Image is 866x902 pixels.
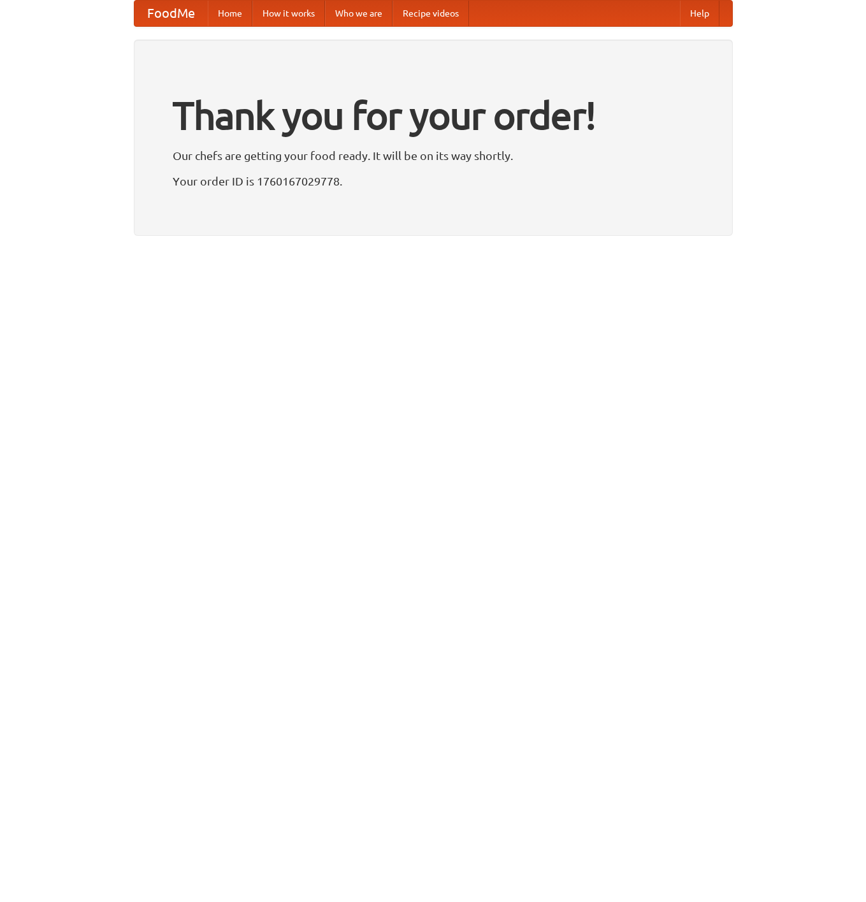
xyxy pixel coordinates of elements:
a: How it works [252,1,325,26]
a: Who we are [325,1,393,26]
p: Your order ID is 1760167029778. [173,171,694,191]
h1: Thank you for your order! [173,85,694,146]
p: Our chefs are getting your food ready. It will be on its way shortly. [173,146,694,165]
a: FoodMe [134,1,208,26]
a: Home [208,1,252,26]
a: Recipe videos [393,1,469,26]
a: Help [680,1,719,26]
